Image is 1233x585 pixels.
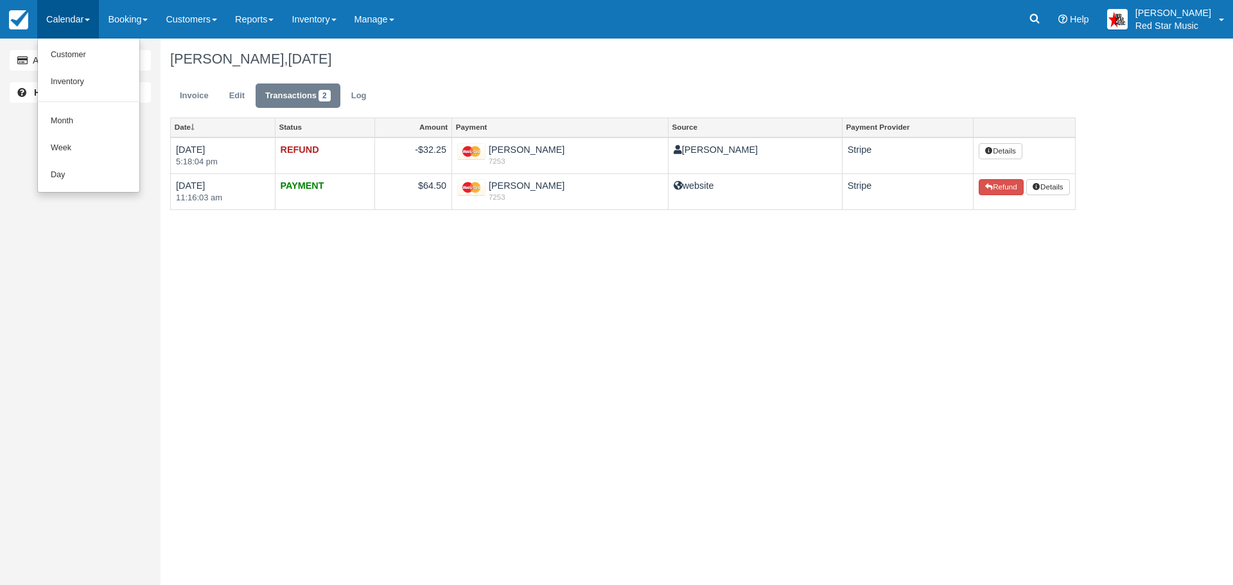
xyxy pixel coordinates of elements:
td: $64.50 [374,173,451,209]
img: mastercard.png [457,143,485,161]
a: Day [38,162,139,189]
h1: [PERSON_NAME], [170,51,1076,67]
td: website [668,173,842,209]
a: Invoice [170,83,218,109]
td: [PERSON_NAME] [668,137,842,174]
em: 11:16:03 am [176,192,270,204]
p: Red Star Music [1135,19,1211,32]
button: Refund [979,179,1024,196]
em: 7253 [457,156,663,166]
a: Add Payment [10,50,151,71]
p: [PERSON_NAME] [1135,6,1211,19]
strong: REFUND [281,144,319,155]
td: -$32.25 [374,137,451,174]
a: Status [275,118,374,136]
span: Help [1070,14,1089,24]
em: 7253 [457,192,663,202]
i: Help [1058,15,1067,24]
a: Payment Provider [843,118,973,136]
button: Details [1026,179,1070,196]
em: 5:18:04 pm [176,156,270,168]
span: 2 [319,90,331,101]
a: Customer [38,42,139,69]
a: Inventory [38,69,139,96]
td: [DATE] [171,137,275,174]
button: Details [979,143,1022,160]
b: Help [34,87,53,98]
img: checkfront-main-nav-mini-logo.png [9,10,28,30]
a: Week [38,135,139,162]
a: Help [10,82,151,103]
img: A2 [1107,9,1128,30]
a: Date [171,118,275,136]
td: [DATE] [171,173,275,209]
a: Payment [452,118,668,136]
span: [DATE] [288,51,331,67]
td: Stripe [842,137,973,174]
img: mastercard.png [457,179,485,196]
a: Transactions2 [256,83,340,109]
td: [PERSON_NAME] [451,173,668,209]
strong: PAYMENT [281,180,324,191]
a: Amount [375,118,451,136]
td: Stripe [842,173,973,209]
td: [PERSON_NAME] [451,137,668,174]
ul: Calendar [37,39,140,193]
a: Source [669,118,842,136]
a: Edit [220,83,254,109]
a: Month [38,108,139,135]
a: Log [342,83,376,109]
